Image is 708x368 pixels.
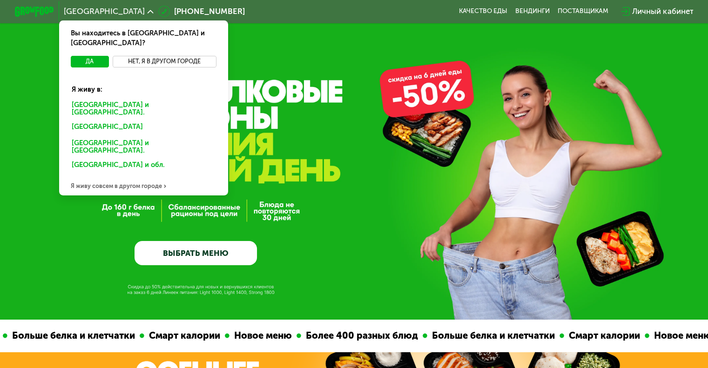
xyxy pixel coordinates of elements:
a: Вендинги [515,7,550,15]
div: Личный кабинет [632,6,693,17]
span: [GEOGRAPHIC_DATA] [64,7,145,15]
a: [PHONE_NUMBER] [158,6,245,17]
div: Более 400 разных блюд [301,328,422,343]
div: [GEOGRAPHIC_DATA] и [GEOGRAPHIC_DATA]. [65,99,222,119]
button: Нет, я в другом городе [113,56,216,67]
div: [GEOGRAPHIC_DATA] и обл. [65,159,218,174]
div: [GEOGRAPHIC_DATA] [65,120,218,136]
a: Качество еды [459,7,507,15]
div: Новое меню [229,328,296,343]
button: Да [71,56,108,67]
div: Больше белка и клетчатки [7,328,139,343]
div: Больше белка и клетчатки [427,328,559,343]
div: [GEOGRAPHIC_DATA] и [GEOGRAPHIC_DATA]. [65,137,222,157]
div: Смарт калории [144,328,224,343]
a: ВЫБРАТЬ МЕНЮ [135,241,257,266]
div: Смарт калории [564,328,644,343]
div: поставщикам [558,7,608,15]
div: Я живу в: [65,77,222,94]
div: Вы находитесь в [GEOGRAPHIC_DATA] и [GEOGRAPHIC_DATA]? [59,20,228,56]
div: Я живу совсем в другом городе [59,176,228,195]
